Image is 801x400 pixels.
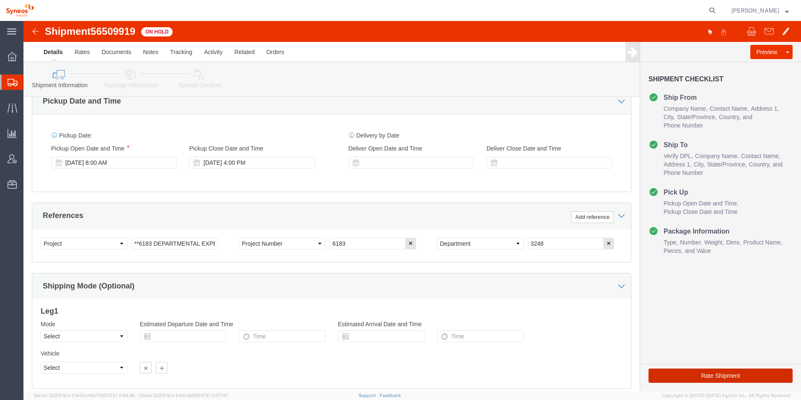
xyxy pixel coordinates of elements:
span: Client: 2025.16.0-b4dc8a9 [139,393,228,398]
span: Server: 2025.16.0-21b0bc45e7b [34,393,135,398]
img: logo [6,4,34,17]
iframe: FS Legacy Container [23,21,801,391]
span: [DATE] 11:37:47 [196,393,228,398]
a: Feedback [380,393,401,398]
span: [DATE] 11:54:36 [102,393,135,398]
span: Copyright © [DATE]-[DATE] Agistix Inc., All Rights Reserved [662,392,791,399]
span: Alberto Reyes [731,6,779,15]
button: [PERSON_NAME] [731,5,789,16]
a: Support [359,393,380,398]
